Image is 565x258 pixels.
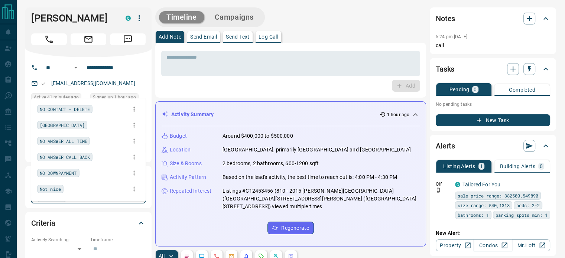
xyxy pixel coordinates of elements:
[31,236,87,243] p: Actively Searching:
[516,202,540,209] span: beds: 2-2
[436,60,550,78] div: Tasks
[436,229,550,237] p: New Alert:
[436,42,550,49] p: call
[436,239,474,251] a: Property
[223,173,397,181] p: Based on the lead's activity, the best time to reach out is: 4:00 PM - 4:30 PM
[34,94,79,101] span: Active 41 minutes ago
[458,202,510,209] span: size range: 540,1318
[436,13,455,25] h2: Notes
[40,185,61,193] span: Not nice
[40,121,85,129] span: [GEOGRAPHIC_DATA]
[474,239,512,251] a: Condos
[40,153,90,161] span: NO ANSWER CALL BACK
[90,236,146,243] p: Timeframe:
[171,111,214,118] p: Activity Summary
[540,164,543,169] p: 0
[110,33,146,45] span: Message
[133,192,143,202] button: Close
[40,105,90,113] span: NO CONTACT - DELETE
[226,34,250,39] p: Send Text
[512,239,550,251] a: Mr.Loft
[436,140,455,152] h2: Alerts
[436,99,550,110] p: No pending tasks
[436,187,441,193] svg: Push Notification Only
[190,34,217,39] p: Send Email
[458,211,489,219] span: bathrooms: 1
[458,192,538,199] span: sale price range: 382500,549890
[455,182,460,187] div: condos.ca
[40,201,64,209] span: renovated
[126,16,131,21] div: condos.ca
[170,173,206,181] p: Activity Pattern
[159,11,204,23] button: Timeline
[436,181,451,187] p: Off
[267,222,314,234] button: Regenerate
[31,217,55,229] h2: Criteria
[462,182,500,187] a: Tailored For You
[496,211,548,219] span: parking spots min: 1
[31,33,67,45] span: Call
[443,164,475,169] p: Listing Alerts
[31,12,114,24] h1: [PERSON_NAME]
[436,63,454,75] h2: Tasks
[170,146,191,154] p: Location
[223,187,420,210] p: Listings #C12453456 (810 - 2015 [PERSON_NAME][GEOGRAPHIC_DATA] ([GEOGRAPHIC_DATA][STREET_ADDRESS]...
[223,132,293,140] p: Around $400,000 to $500,000
[41,81,46,86] svg: Email Valid
[387,111,409,118] p: 1 hour ago
[170,160,202,167] p: Size & Rooms
[51,80,135,86] a: [EMAIL_ADDRESS][DOMAIN_NAME]
[40,169,77,177] span: NO DOWNPAYMENT
[31,214,146,232] div: Criteria
[71,33,106,45] span: Email
[474,87,477,92] p: 0
[436,114,550,126] button: New Task
[170,132,187,140] p: Budget
[480,164,483,169] p: 1
[90,93,146,104] div: Wed Oct 15 2025
[436,34,467,39] p: 5:24 pm [DATE]
[509,87,535,92] p: Completed
[436,10,550,27] div: Notes
[71,63,80,72] button: Open
[170,187,211,195] p: Repeated Interest
[162,108,420,121] div: Activity Summary1 hour ago
[207,11,261,23] button: Campaigns
[223,146,411,154] p: [GEOGRAPHIC_DATA], primarily [GEOGRAPHIC_DATA] and [GEOGRAPHIC_DATA]
[40,137,87,145] span: NO ANSWER ALL TIME
[500,164,535,169] p: Building Alerts
[436,137,550,155] div: Alerts
[31,93,87,104] div: Wed Oct 15 2025
[159,34,181,39] p: Add Note
[93,94,136,101] span: Signed up 1 hour ago
[449,87,469,92] p: Pending
[259,34,278,39] p: Log Call
[223,160,319,167] p: 2 bedrooms, 2 bathrooms, 600-1200 sqft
